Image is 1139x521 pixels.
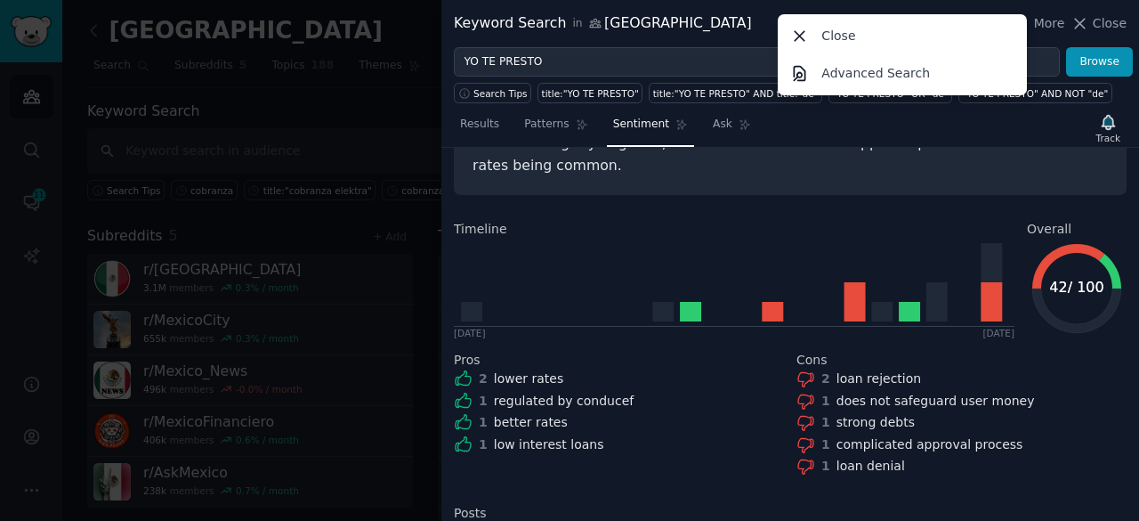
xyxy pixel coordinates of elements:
span: Cons [796,351,828,370]
div: title:"YO TE PRESTO" [542,87,639,100]
span: Sentiment [613,117,669,133]
div: better rates [494,413,568,432]
span: Overall [1027,220,1071,239]
button: Track [1090,110,1127,147]
button: Browse [1066,47,1133,77]
span: Results [460,117,499,133]
div: 1 [821,457,830,476]
button: Close [1070,14,1127,33]
div: "YO TE PRESTO" AND NOT "de" [963,87,1109,100]
div: loan denial [836,457,905,476]
div: 1 [479,392,488,411]
div: low interest loans [494,436,604,454]
div: 1 [821,392,830,411]
div: 1 [479,413,488,432]
span: Ask [713,117,732,133]
span: in [572,16,582,32]
div: title:"YO TE PRESTO" AND title:"de" [653,87,819,100]
span: Close [1093,14,1127,33]
div: 1 [479,436,488,454]
a: title:"YO TE PRESTO" AND title:"de" [649,83,822,103]
div: 1 [821,413,830,432]
p: Advanced Search [821,64,930,83]
div: Keyword Search [GEOGRAPHIC_DATA] [454,12,752,35]
div: 2 [479,370,488,388]
div: [DATE] [454,327,486,339]
button: Search Tips [454,83,531,103]
div: loan rejection [836,370,921,388]
a: title:"YO TE PRESTO" [537,83,642,103]
a: Ask [707,110,757,147]
div: regulated by conducef [494,392,634,411]
span: Timeline [454,220,507,239]
div: strong debts [836,413,915,432]
span: Search Tips [473,87,528,100]
a: Patterns [518,110,594,147]
a: Sentiment [607,110,694,147]
a: Results [454,110,505,147]
div: 2 [821,370,830,388]
div: does not safeguard user money [836,392,1035,411]
text: 42 / 100 [1049,279,1103,296]
div: 1 [821,436,830,454]
div: [DATE] [982,327,1014,339]
span: More [1034,14,1065,33]
p: Close [821,27,855,45]
a: "YO TE PRESTO" AND NOT "de" [958,83,1112,103]
span: Patterns [524,117,569,133]
button: More [1015,14,1065,33]
div: lower rates [494,370,563,388]
a: Advanced Search [781,54,1024,92]
span: Pros [454,351,481,370]
div: complicated approval process [836,436,1023,454]
div: Track [1096,132,1120,144]
input: Try a keyword related to your business [454,47,1060,77]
